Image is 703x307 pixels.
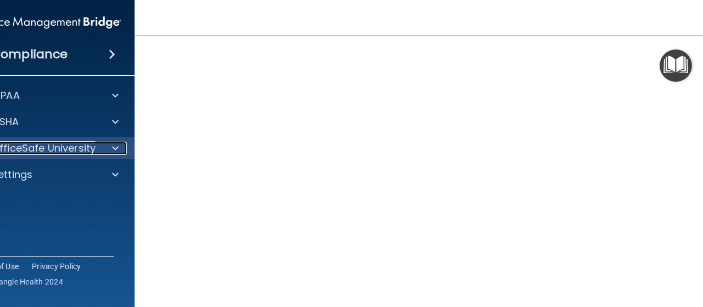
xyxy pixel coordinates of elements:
[660,49,692,82] button: Open Resource Center
[648,231,690,273] iframe: Drift Widget Chat Controller
[32,261,81,272] a: Privacy Policy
